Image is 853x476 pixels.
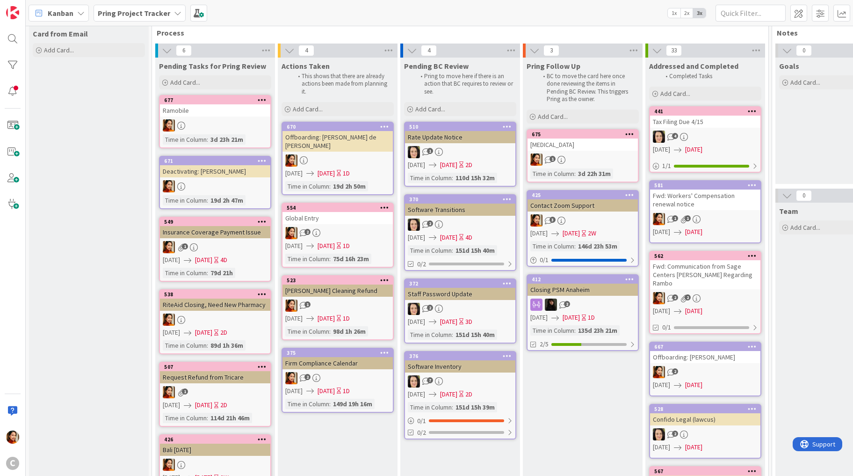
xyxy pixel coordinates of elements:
[452,402,453,412] span: :
[650,343,760,363] div: 667Offboarding: [PERSON_NAME]
[672,431,678,437] span: 2
[163,241,175,253] img: PM
[285,314,303,323] span: [DATE]
[160,218,270,238] div: 549Insurance Coverage Payment Issue
[408,160,425,170] span: [DATE]
[465,389,472,399] div: 2D
[649,342,761,396] a: 667Offboarding: [PERSON_NAME]PM[DATE][DATE]
[282,300,393,312] div: PM
[287,277,393,284] div: 523
[405,123,515,143] div: 510Rate Update Notice
[207,195,208,205] span: :
[163,255,180,265] span: [DATE]
[530,228,548,238] span: [DATE]
[654,344,760,350] div: 667
[159,217,271,282] a: 549Insurance Coverage Payment IssuePM[DATE][DATE]4DTime in Column:79d 21h
[465,160,472,170] div: 2D
[282,131,393,152] div: Offboarding: [PERSON_NAME] de [PERSON_NAME]
[528,139,638,151] div: [MEDICAL_DATA]
[405,375,515,388] div: BL
[207,340,208,351] span: :
[160,444,270,456] div: Bali [DATE]
[650,116,760,128] div: Tax Filing Due 4/15
[576,168,613,179] div: 3d 22h 31m
[408,330,452,340] div: Time in Column
[282,212,393,224] div: Global Entry
[588,228,596,238] div: 2W
[160,459,270,471] div: PM
[405,352,515,360] div: 376
[440,160,457,170] span: [DATE]
[408,173,452,183] div: Time in Column
[98,8,170,18] b: Pring Project Tracker
[160,218,270,226] div: 549
[318,241,335,251] span: [DATE]
[654,406,760,412] div: 528
[528,130,638,151] div: 675[MEDICAL_DATA]
[530,214,542,227] img: PM
[650,107,760,128] div: 441Tax Filing Due 4/15
[405,123,515,131] div: 510
[650,131,760,143] div: BL
[452,330,453,340] span: :
[662,322,671,332] span: 0/1
[163,180,175,192] img: PM
[530,241,574,251] div: Time in Column
[164,97,270,103] div: 677
[285,254,329,264] div: Time in Column
[685,145,702,154] span: [DATE]
[653,366,665,378] img: PM
[160,299,270,311] div: RiteAid Closing, Need New Pharmacy
[564,301,570,307] span: 2
[650,467,760,476] div: 567
[159,95,271,148] a: 677RamobilePMTime in Column:3d 23h 21m
[282,203,394,268] a: 554Global EntryPM[DATE][DATE]1DTime in Column:75d 16h 23m
[653,131,665,143] img: BL
[408,317,425,327] span: [DATE]
[207,134,208,145] span: :
[532,276,638,283] div: 412
[405,195,515,216] div: 370Software Transitions
[282,122,394,195] a: 670Offboarding: [PERSON_NAME] de [PERSON_NAME]PM[DATE][DATE]1DTime in Column:19d 2h 50m
[408,375,420,388] img: BL
[465,317,472,327] div: 3D
[440,317,457,327] span: [DATE]
[329,399,331,409] span: :
[282,154,393,167] div: PM
[208,195,246,205] div: 19d 2h 47m
[409,124,515,130] div: 510
[20,1,43,13] span: Support
[549,156,556,162] span: 1
[282,349,393,369] div: 375Firm Compliance Calendar
[440,389,457,399] span: [DATE]
[282,285,393,297] div: [PERSON_NAME] Cleaning Refund
[208,340,246,351] div: 89d 1h 36m
[163,134,207,145] div: Time in Column
[409,353,515,359] div: 376
[653,428,665,440] img: BL
[574,241,576,251] span: :
[164,291,270,298] div: 538
[440,233,457,242] span: [DATE]
[405,288,515,300] div: Staff Password Update
[540,339,549,349] span: 2/5
[650,160,760,172] div: 1/1
[160,386,270,398] div: PM
[164,158,270,164] div: 671
[329,181,331,191] span: :
[672,368,678,374] span: 2
[453,330,497,340] div: 151d 15h 40m
[790,223,820,232] span: Add Card...
[653,380,670,390] span: [DATE]
[163,328,180,337] span: [DATE]
[650,428,760,440] div: BL
[685,442,702,452] span: [DATE]
[408,303,420,315] img: BL
[649,251,761,334] a: 562Fwd: Communication from Sage Centers [PERSON_NAME] Regarding RamboPM[DATE][DATE]0/1
[427,148,433,154] span: 1
[331,399,375,409] div: 149d 19h 16m
[405,352,515,373] div: 376Software Inventory
[465,233,472,242] div: 4D
[285,241,303,251] span: [DATE]
[282,275,394,340] a: 523[PERSON_NAME] Cleaning RefundPM[DATE][DATE]1DTime in Column:98d 1h 26m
